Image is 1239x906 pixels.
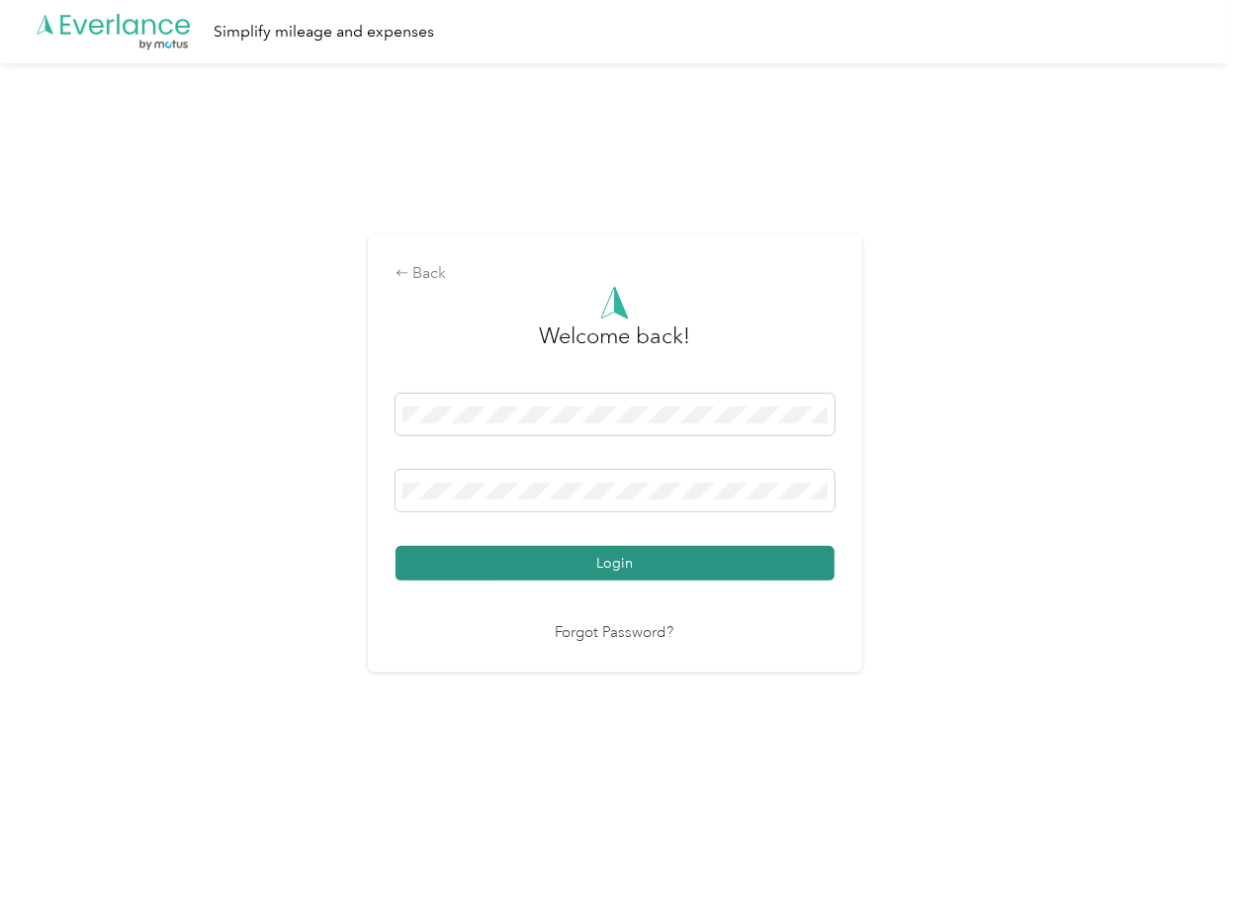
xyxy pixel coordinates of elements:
iframe: Everlance-gr Chat Button Frame [1128,795,1239,906]
div: Simplify mileage and expenses [214,20,434,45]
button: Login [396,546,835,581]
h3: greeting [539,319,690,373]
div: Back [396,262,835,286]
a: Forgot Password? [556,622,674,645]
